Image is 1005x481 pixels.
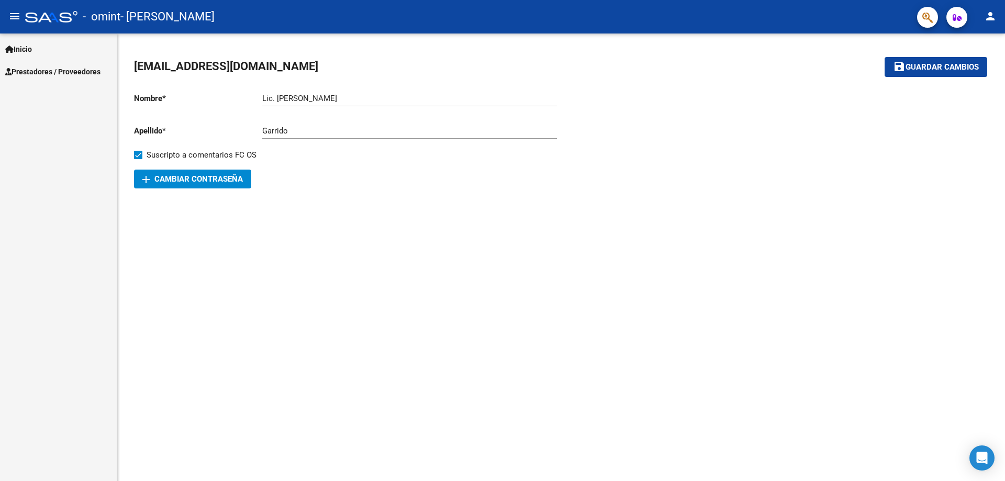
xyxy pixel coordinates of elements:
[83,5,120,28] span: - omint
[8,10,21,23] mat-icon: menu
[147,149,256,161] span: Suscripto a comentarios FC OS
[984,10,997,23] mat-icon: person
[134,93,262,104] p: Nombre
[140,173,152,186] mat-icon: add
[134,60,318,73] span: [EMAIL_ADDRESS][DOMAIN_NAME]
[5,66,100,77] span: Prestadores / Proveedores
[120,5,215,28] span: - [PERSON_NAME]
[969,445,995,471] div: Open Intercom Messenger
[142,174,243,184] span: Cambiar Contraseña
[906,63,979,72] span: Guardar cambios
[893,60,906,73] mat-icon: save
[5,43,32,55] span: Inicio
[885,57,987,76] button: Guardar cambios
[134,170,251,188] button: Cambiar Contraseña
[134,125,262,137] p: Apellido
